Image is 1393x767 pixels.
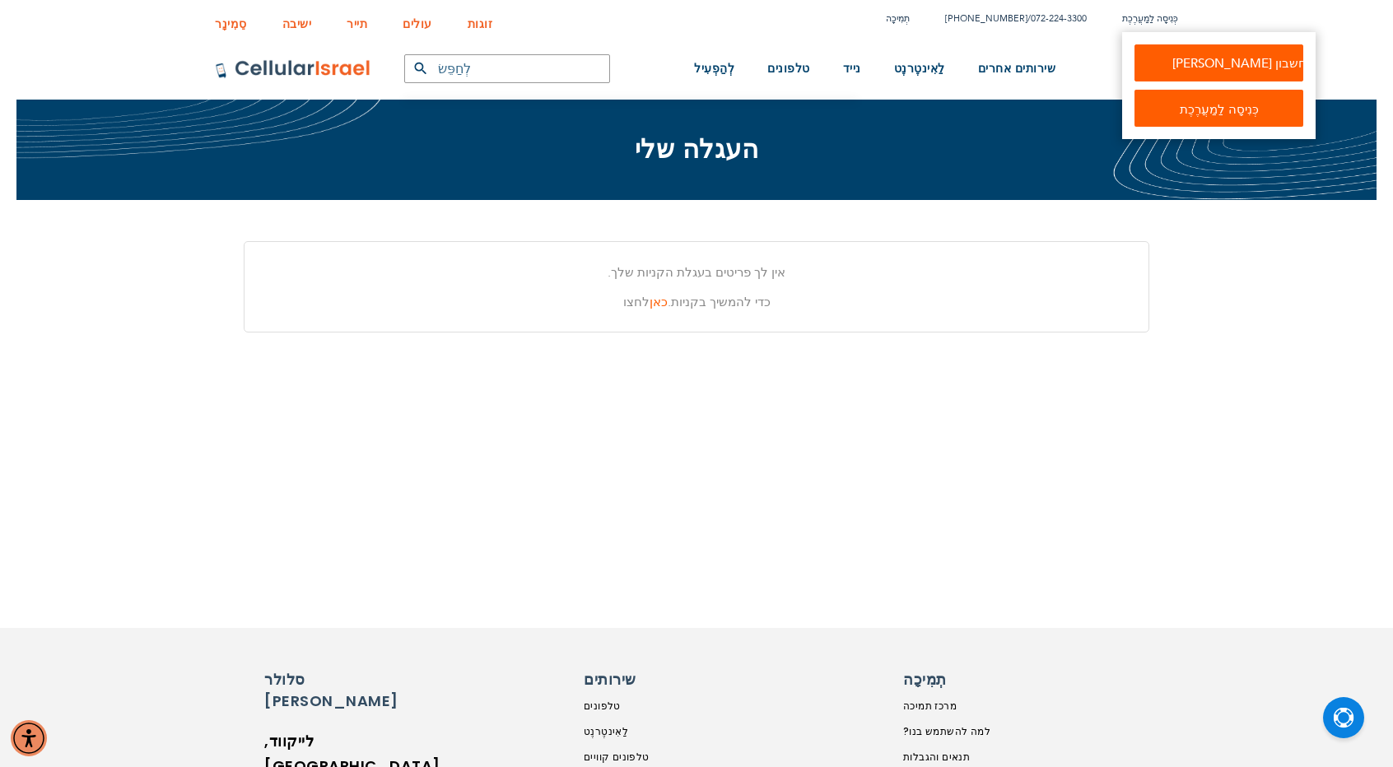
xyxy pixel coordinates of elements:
a: 072-224-3300 [1031,12,1087,25]
a: לַאִינטֶרנֶט [584,724,734,739]
a: כְּנִיסָה לַמַעֲרֶכֶת [1134,90,1303,127]
a: לְהַפְעִיל [694,39,734,100]
font: כְּנִיסָה לַמַעֲרֶכֶת [1122,12,1178,25]
a: לַאִינטֶרנֶט [894,39,945,100]
font: כדי להמשיך בקניות. [668,294,771,310]
a: טלפונים [767,39,810,100]
font: ישיבה [282,16,312,32]
img: לוגו סלולר ישראל [215,59,371,79]
font: / [1027,12,1031,25]
font: זוגות [468,16,493,32]
font: לַאִינטֶרנֶט [584,724,628,738]
a: טלפונים [584,699,734,714]
input: לְחַפֵּשׂ [404,54,610,83]
font: סֵמִינָר [215,16,247,32]
font: אין לך פריטים בעגלת הקניות שלך. [608,264,785,281]
a: [PHONE_NUMBER] [945,12,1027,25]
font: לחצו [623,294,650,310]
font: תייר [347,16,367,32]
font: תְמִיכָה [903,669,947,690]
font: סלולר [PERSON_NAME] [264,669,398,711]
a: זוגות [468,4,493,35]
div: Accessibility Menu [11,720,47,756]
font: עולים [403,16,432,32]
font: לַאִינטֶרנֶט [894,61,945,77]
font: לְהַפְעִיל [694,61,734,77]
a: תְמִיכָה [886,12,910,25]
font: טלפונים קוויים [584,750,650,764]
a: עולים [403,4,432,35]
a: טלפונים קוויים [584,750,734,765]
font: תנאים והגבלות [903,750,970,764]
font: שירותים [584,669,636,690]
font: מרכז תמיכה [903,699,957,713]
font: נייד [843,61,861,77]
a: למה להשתמש בנו? [903,724,990,739]
font: העגלה שלי [635,132,759,167]
font: כְּנִיסָה לַמַעֲרֶכֶת [1180,101,1259,118]
font: טלפונים [584,699,621,713]
a: תנאים והגבלות [903,750,990,765]
a: מרכז תמיכה [903,699,990,714]
a: סֵמִינָר [215,4,247,35]
a: ישיבה [282,4,312,35]
a: כאן [650,294,668,310]
a: שירותים אחרים [978,39,1056,100]
a: [PERSON_NAME] חשבון [1134,44,1303,81]
a: תייר [347,4,367,35]
font: [PERSON_NAME] חשבון [1172,55,1307,72]
a: נייד [843,39,861,100]
font: טלפונים [767,61,810,77]
font: שירותים אחרים [978,61,1056,77]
